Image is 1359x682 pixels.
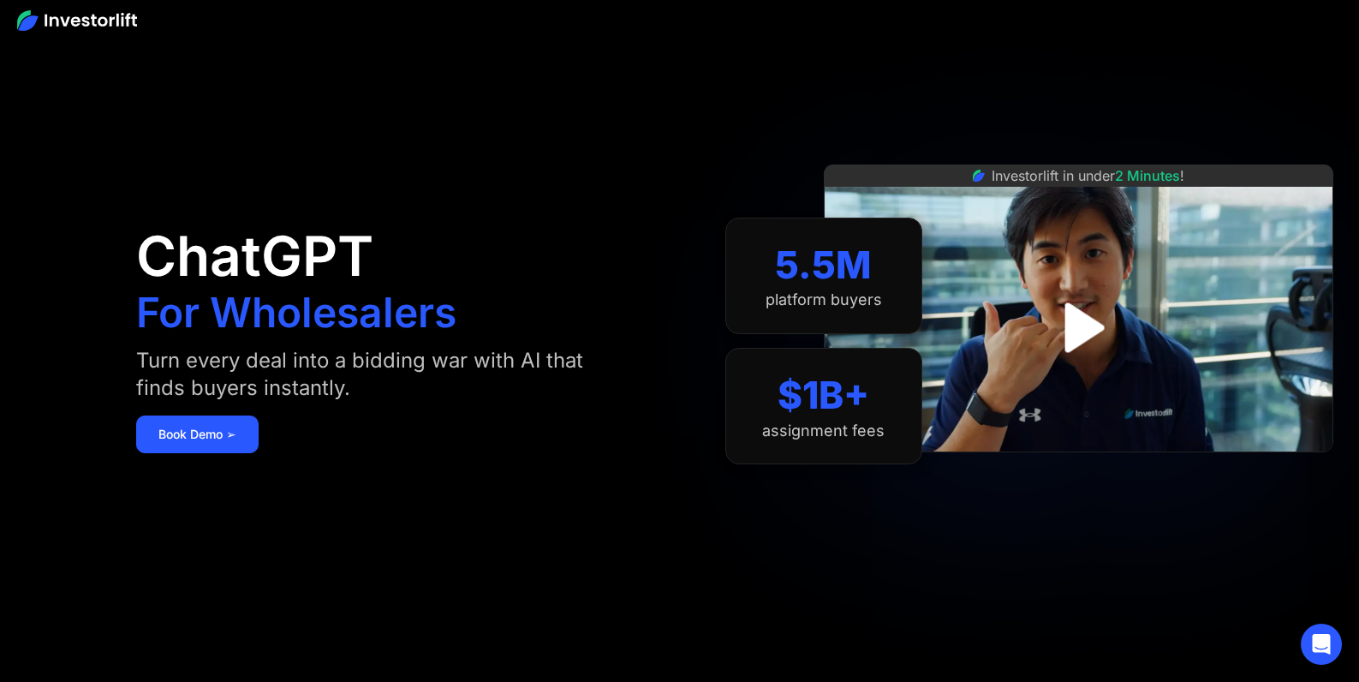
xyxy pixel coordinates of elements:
span: 2 Minutes [1115,167,1180,184]
div: $1B+ [778,373,869,418]
a: open lightbox [1040,290,1117,366]
h1: ChatGPT [136,229,373,284]
iframe: Customer reviews powered by Trustpilot [950,461,1207,482]
div: Investorlift in under ! [992,165,1184,186]
div: assignment fees [762,422,885,440]
h1: For Wholesalers [136,292,456,333]
div: platform buyers [766,290,882,309]
div: Turn every deal into a bidding war with AI that finds buyers instantly. [136,347,631,402]
div: 5.5M [775,242,872,288]
a: Book Demo ➢ [136,416,259,453]
div: Open Intercom Messenger [1301,624,1342,665]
